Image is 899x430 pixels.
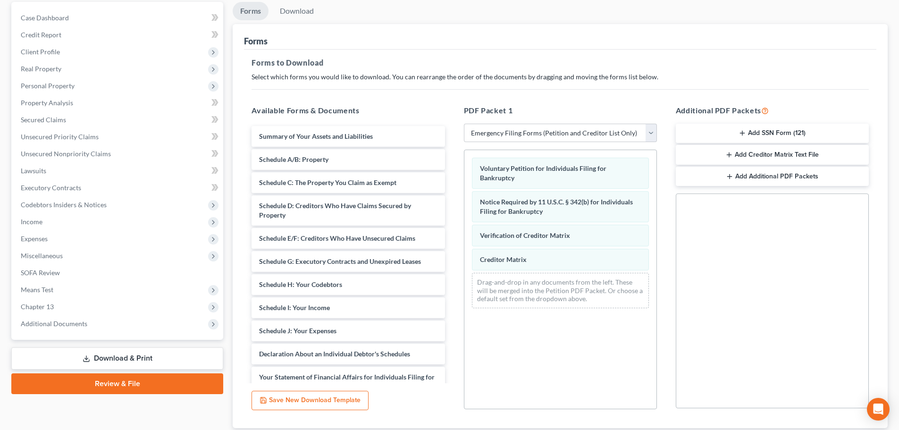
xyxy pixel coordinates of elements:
span: Case Dashboard [21,14,69,22]
span: Declaration About an Individual Debtor's Schedules [259,350,410,358]
span: Income [21,218,42,226]
button: Add Creditor Matrix Text File [676,145,869,165]
span: Property Analysis [21,99,73,107]
span: Schedule A/B: Property [259,155,328,163]
span: Lawsuits [21,167,46,175]
button: Save New Download Template [252,391,369,411]
span: Summary of Your Assets and Liabilities [259,132,373,140]
a: SOFA Review [13,264,223,281]
h5: PDF Packet 1 [464,105,657,116]
div: Forms [244,35,268,47]
button: Add SSN Form (121) [676,124,869,143]
a: Unsecured Nonpriority Claims [13,145,223,162]
a: Lawsuits [13,162,223,179]
span: SOFA Review [21,269,60,277]
a: Case Dashboard [13,9,223,26]
a: Unsecured Priority Claims [13,128,223,145]
div: Open Intercom Messenger [867,398,890,421]
span: Voluntary Petition for Individuals Filing for Bankruptcy [480,164,606,182]
span: Schedule G: Executory Contracts and Unexpired Leases [259,257,421,265]
span: Means Test [21,286,53,294]
span: Executory Contracts [21,184,81,192]
span: Real Property [21,65,61,73]
h5: Forms to Download [252,57,869,68]
span: Unsecured Nonpriority Claims [21,150,111,158]
span: Schedule J: Your Expenses [259,327,336,335]
a: Credit Report [13,26,223,43]
span: Verification of Creditor Matrix [480,231,570,239]
span: Chapter 13 [21,303,54,311]
span: Schedule I: Your Income [259,304,330,312]
h5: Available Forms & Documents [252,105,445,116]
a: Property Analysis [13,94,223,111]
span: Credit Report [21,31,61,39]
span: Miscellaneous [21,252,63,260]
span: Schedule C: The Property You Claim as Exempt [259,178,396,186]
a: Executory Contracts [13,179,223,196]
span: Additional Documents [21,320,87,328]
a: Review & File [11,373,223,394]
span: Schedule E/F: Creditors Who Have Unsecured Claims [259,234,415,242]
a: Forms [233,2,269,20]
span: Schedule D: Creditors Who Have Claims Secured by Property [259,202,411,219]
span: Notice Required by 11 U.S.C. § 342(b) for Individuals Filing for Bankruptcy [480,198,633,215]
h5: Additional PDF Packets [676,105,869,116]
p: Select which forms you would like to download. You can rearrange the order of the documents by dr... [252,72,869,82]
span: Creditor Matrix [480,255,527,263]
span: Secured Claims [21,116,66,124]
span: Client Profile [21,48,60,56]
span: Personal Property [21,82,75,90]
div: Drag-and-drop in any documents from the left. These will be merged into the Petition PDF Packet. ... [472,273,649,308]
span: Schedule H: Your Codebtors [259,280,342,288]
span: Your Statement of Financial Affairs for Individuals Filing for Bankruptcy [259,373,435,390]
span: Unsecured Priority Claims [21,133,99,141]
a: Download [272,2,321,20]
a: Download & Print [11,347,223,370]
a: Secured Claims [13,111,223,128]
span: Expenses [21,235,48,243]
span: Codebtors Insiders & Notices [21,201,107,209]
button: Add Additional PDF Packets [676,167,869,186]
